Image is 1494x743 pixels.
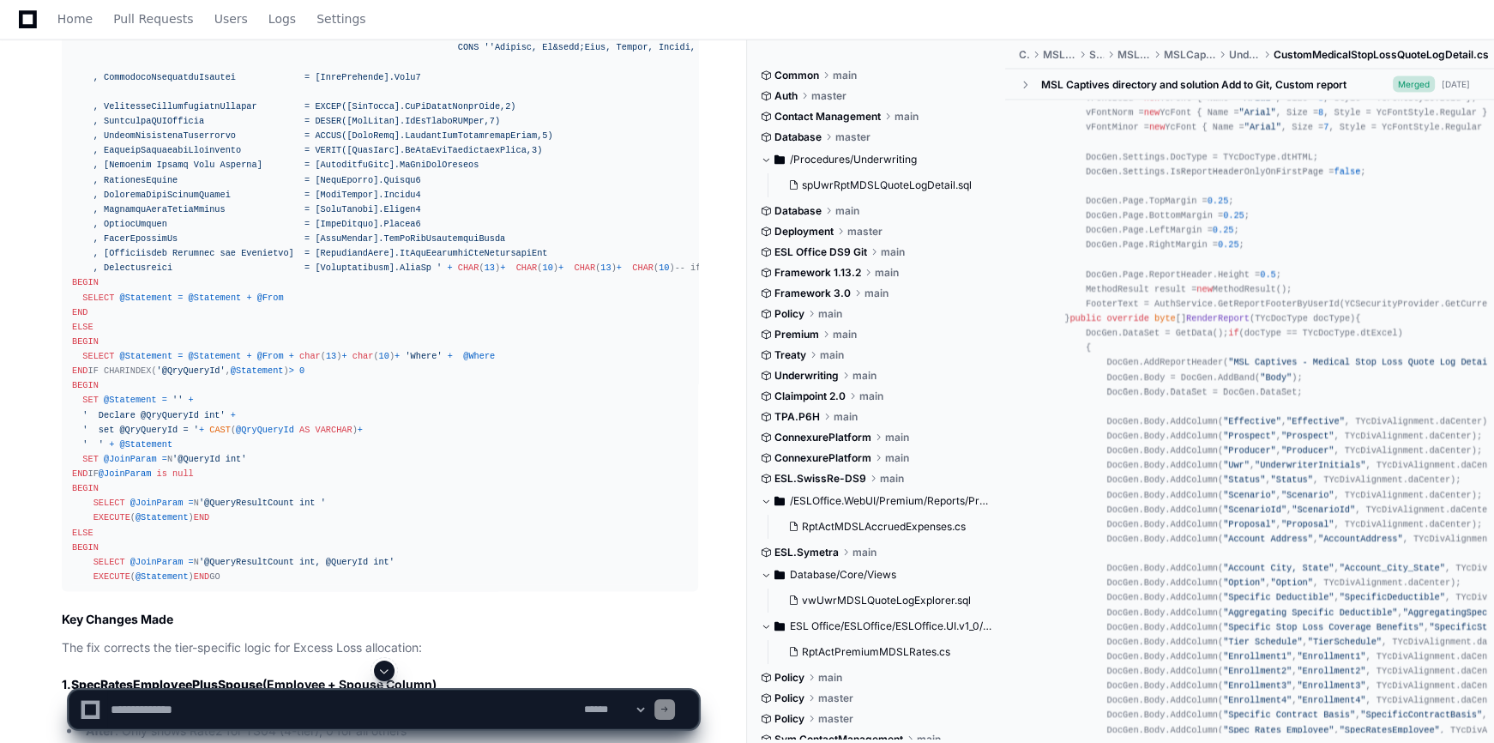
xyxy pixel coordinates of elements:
[136,513,189,523] span: @Statement
[1223,445,1276,456] span: "Producer"
[1260,372,1292,383] span: "Body"
[1297,651,1365,661] span: "Enrollment1"
[209,426,231,436] span: CAST
[1041,78,1346,92] div: MSL Captives directory and solution Add to Git, Custom report
[1186,313,1250,323] span: RenderReport
[1069,313,1101,323] span: public
[774,245,867,259] span: ESL Office DS9 Git
[833,69,857,82] span: main
[774,565,785,585] svg: Directory
[774,616,785,637] svg: Directory
[1223,504,1286,515] span: "ScenarioId"
[72,529,93,539] span: ELSE
[880,472,904,486] span: main
[802,594,971,607] span: vwUwrMDSLQuoteLogExplorer.sql
[178,352,183,362] span: =
[1019,48,1029,62] span: Client
[1223,563,1334,573] span: "Account City, State"
[119,352,172,362] span: @Statement
[834,410,858,424] span: main
[1334,166,1360,177] span: false
[835,130,870,144] span: master
[1223,519,1276,529] span: "Proposal"
[82,455,98,465] span: SET
[72,381,99,391] span: BEGIN
[109,440,114,450] span: +
[781,589,982,613] button: vwUwrMDSLQuoteLogExplorer.sql
[1239,107,1276,118] span: "Arial"
[257,293,284,304] span: @From
[558,263,563,274] span: +
[72,323,93,333] span: ELSE
[72,366,87,377] span: END
[93,572,130,583] span: EXECUTE
[875,266,899,280] span: main
[1223,416,1281,426] span: "Effective"
[574,263,595,274] span: CHAR
[268,14,296,24] span: Logs
[774,204,822,218] span: Database
[82,396,98,406] span: SET
[82,426,199,436] span: ' set @QryQueryId = '
[1154,313,1176,323] span: byte
[299,352,321,362] span: char
[1149,122,1165,132] span: new
[1223,431,1276,441] span: "Prospect"
[774,130,822,144] span: Database
[802,645,950,659] span: RptActPremiumMDSLRates.cs
[299,426,310,436] span: AS
[1208,196,1229,206] span: 0.25
[1393,76,1435,93] span: Merged
[236,426,294,436] span: @QryQueryId
[802,178,972,192] span: spUwrRptMDSLQuoteLogDetail.sql
[341,352,346,362] span: +
[447,263,452,274] span: +
[157,366,226,377] span: '@QryQueryId'
[194,572,209,583] span: END
[82,440,104,450] span: ' '
[761,146,992,173] button: /Procedures/Underwriting
[774,491,785,511] svg: Directory
[1196,284,1212,294] span: new
[358,426,363,436] span: +
[130,558,184,568] span: @JoinParam
[761,561,992,589] button: Database/Core/Views
[1228,328,1238,338] span: if
[774,307,804,321] span: Policy
[99,469,152,480] span: @JoinParam
[1223,474,1265,485] span: "Status"
[1281,519,1334,529] span: "Proposal"
[463,352,495,362] span: @Where
[172,469,194,480] span: null
[774,451,871,465] span: ConnexurePlatform
[774,110,881,124] span: Contact Management
[189,352,242,362] span: @Statement
[1323,122,1328,132] span: 7
[119,293,172,304] span: @Statement
[774,369,839,383] span: Underwriting
[1089,48,1103,62] span: Source
[1271,577,1313,588] span: "Option"
[1107,313,1149,323] span: override
[1069,313,1355,323] span: [] ( )
[600,263,611,274] span: 13
[72,278,99,288] span: BEGIN
[289,352,294,362] span: +
[1318,107,1323,118] span: 8
[895,110,919,124] span: main
[774,287,851,300] span: Framework 3.0
[485,263,495,274] span: 13
[113,14,193,24] span: Pull Requests
[835,204,859,218] span: main
[781,515,982,539] button: RptActMDSLAccruedExpenses.cs
[1340,563,1445,573] span: "Account_City_State"
[774,390,846,403] span: Claimpoint 2.0
[162,396,167,406] span: =
[790,568,896,582] span: Database/Core/Views
[93,498,125,509] span: SELECT
[199,426,204,436] span: +
[790,494,992,508] span: /ESLOffice.WebUI/Premium/Reports/Premium
[246,352,251,362] span: +
[1144,107,1160,118] span: new
[82,352,114,362] span: SELECT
